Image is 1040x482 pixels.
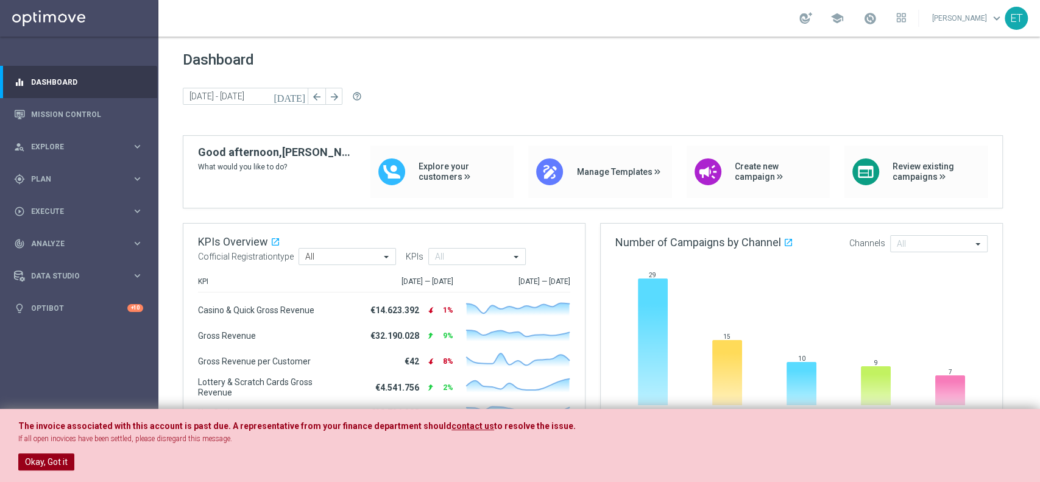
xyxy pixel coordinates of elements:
p: If all open inovices have been settled, please disregard this message. [18,434,1022,444]
div: ET [1005,7,1028,30]
div: +10 [127,304,143,312]
div: Data Studio [14,271,132,282]
span: Data Studio [31,272,132,280]
i: track_changes [14,238,25,249]
div: Dashboard [14,66,143,98]
button: Okay, Got it [18,453,74,470]
div: Plan [14,174,132,185]
button: Mission Control [13,110,144,119]
a: [PERSON_NAME]keyboard_arrow_down [931,9,1005,27]
i: keyboard_arrow_right [132,270,143,282]
span: Plan [31,175,132,183]
i: keyboard_arrow_right [132,238,143,249]
span: Analyze [31,240,132,247]
a: Mission Control [31,98,143,130]
div: Explore [14,141,132,152]
div: Analyze [14,238,132,249]
i: keyboard_arrow_right [132,141,143,152]
span: The invoice associated with this account is past due. A representative from your finance departme... [18,421,451,431]
i: lightbulb [14,303,25,314]
div: Execute [14,206,132,217]
a: Optibot [31,292,127,324]
i: person_search [14,141,25,152]
a: Dashboard [31,66,143,98]
button: person_search Explore keyboard_arrow_right [13,142,144,152]
button: equalizer Dashboard [13,77,144,87]
button: Data Studio keyboard_arrow_right [13,271,144,281]
div: Optibot [14,292,143,324]
div: Mission Control [14,98,143,130]
a: contact us [451,421,494,431]
span: Explore [31,143,132,151]
button: track_changes Analyze keyboard_arrow_right [13,239,144,249]
span: to resolve the issue. [494,421,576,431]
button: lightbulb Optibot +10 [13,303,144,313]
i: equalizer [14,77,25,88]
i: play_circle_outline [14,206,25,217]
span: keyboard_arrow_down [990,12,1003,25]
i: keyboard_arrow_right [132,173,143,185]
span: school [830,12,844,25]
span: Execute [31,208,132,215]
i: keyboard_arrow_right [132,205,143,217]
i: gps_fixed [14,174,25,185]
button: gps_fixed Plan keyboard_arrow_right [13,174,144,184]
button: play_circle_outline Execute keyboard_arrow_right [13,207,144,216]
